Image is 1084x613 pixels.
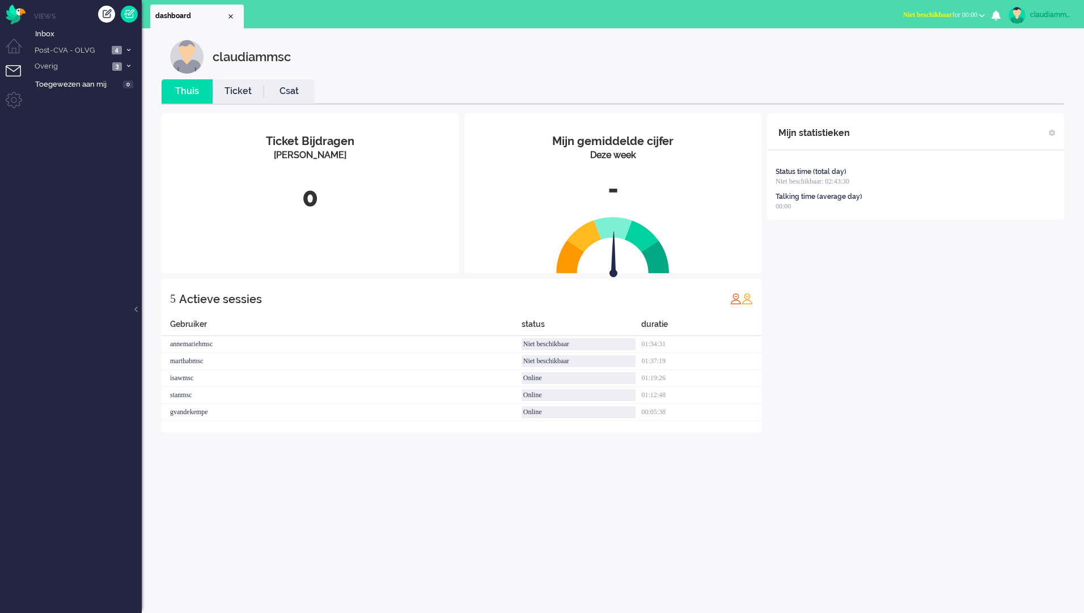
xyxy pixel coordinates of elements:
[6,39,31,64] li: Dashboard menu
[121,6,138,23] a: Quick Ticket
[123,80,133,89] span: 0
[35,29,142,40] span: Inbox
[162,387,522,404] div: stanmsc
[33,78,142,90] a: Toegewezen aan mij 0
[170,149,450,162] div: [PERSON_NAME]
[641,404,761,421] div: 00:05:38
[1009,7,1026,24] img: avatar
[6,5,26,24] img: flow_omnibird.svg
[155,11,226,21] span: dashboard
[170,179,450,216] div: 0
[170,40,204,74] img: customer.svg
[730,293,742,304] img: profile_red.svg
[112,46,122,54] span: 4
[226,12,235,21] div: Close tab
[112,62,122,71] span: 3
[641,318,761,336] div: duratie
[641,370,761,387] div: 01:19:26
[179,288,262,310] div: Actieve sessies
[473,149,753,162] div: Deze week
[589,231,638,280] img: arrow.svg
[641,336,761,353] div: 01:34:31
[1006,7,1073,24] a: claudiammsc
[162,336,522,353] div: annemariehmsc
[473,171,753,208] div: -
[213,40,291,74] div: claudiammsc
[641,387,761,404] div: 01:12:48
[170,133,450,150] div: Ticket Bijdragen
[556,216,670,274] img: semi_circle.svg
[6,92,31,117] li: Admin menu
[522,338,636,350] div: Niet beschikbaar
[162,404,522,421] div: gvandekempe
[522,372,636,384] div: Online
[903,11,977,19] span: for 00:00
[162,85,213,98] a: Thuis
[33,61,109,72] span: Overig
[213,85,264,98] a: Ticket
[903,11,952,19] span: Niet beschikbaar
[162,318,522,336] div: Gebruiker
[896,3,992,28] li: Niet beschikbaarfor 00:00
[33,27,142,40] a: Inbox
[264,79,315,104] li: Csat
[170,287,176,310] div: 5
[742,293,753,304] img: profile_orange.svg
[522,406,636,418] div: Online
[641,353,761,370] div: 01:37:19
[6,7,26,16] a: Omnidesk
[162,353,522,370] div: marthabmsc
[776,192,862,202] div: Talking time (average day)
[522,389,636,401] div: Online
[776,167,846,177] div: Status time (total day)
[98,6,115,23] div: Creëer ticket
[776,202,791,210] span: 00:00
[1030,9,1073,20] div: claudiammsc
[162,370,522,387] div: isawmsc
[776,177,849,185] span: Niet beschikbaar: 02:43:30
[778,122,850,144] div: Mijn statistieken
[6,65,31,91] li: Tickets menu
[150,5,244,28] li: Dashboard
[162,79,213,104] li: Thuis
[522,318,642,336] div: status
[35,79,120,90] span: Toegewezen aan mij
[213,79,264,104] li: Ticket
[34,11,142,21] li: Views
[473,133,753,150] div: Mijn gemiddelde cijfer
[33,45,108,56] span: Post-CVA - OLVG
[522,355,636,367] div: Niet beschikbaar
[264,85,315,98] a: Csat
[896,7,992,23] button: Niet beschikbaarfor 00:00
